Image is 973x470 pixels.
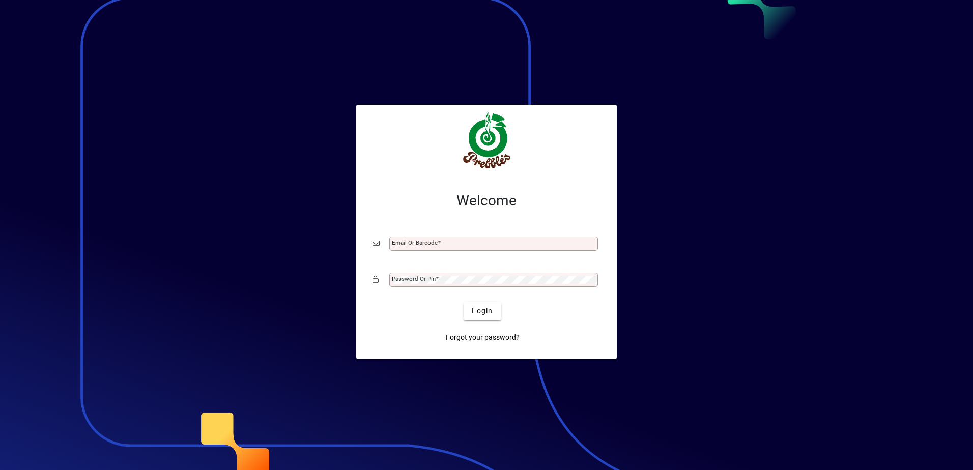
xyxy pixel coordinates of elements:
h2: Welcome [373,192,600,210]
span: Login [472,306,493,316]
button: Login [464,302,501,320]
span: Forgot your password? [446,332,520,343]
mat-label: Password or Pin [392,275,436,282]
mat-label: Email or Barcode [392,239,438,246]
a: Forgot your password? [442,329,524,347]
